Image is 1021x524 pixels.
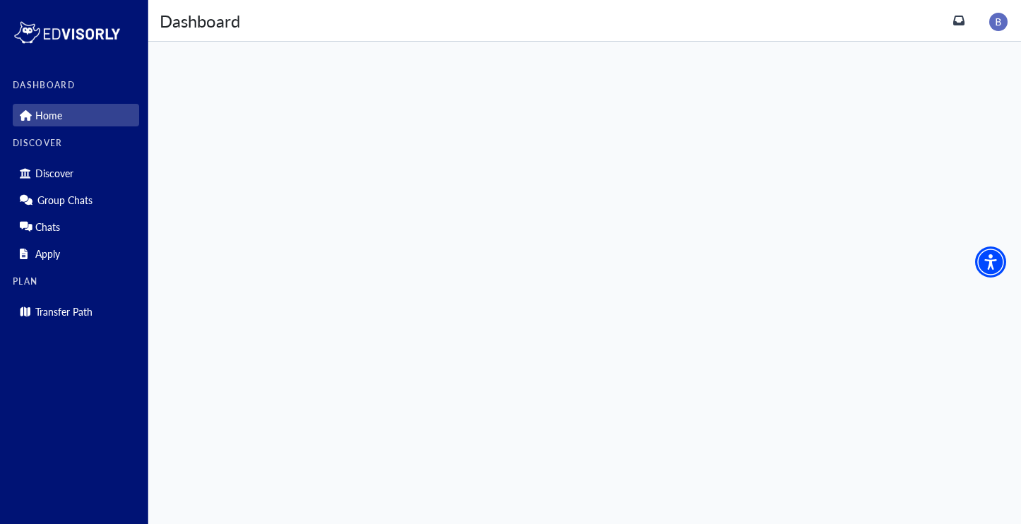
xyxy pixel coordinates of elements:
p: Transfer Path [35,306,92,318]
img: logo [13,18,121,47]
p: Apply [35,248,60,260]
div: Group Chats [13,189,139,211]
div: Home [13,104,139,126]
div: Transfer Path [13,300,139,323]
div: Discover [13,162,139,184]
label: DASHBOARD [13,81,139,90]
p: Group Chats [37,194,92,206]
div: Chats [13,215,139,238]
p: Discover [35,167,73,179]
div: Accessibility Menu [975,246,1006,278]
div: Dashboard [160,8,240,33]
p: Chats [35,221,60,233]
img: image [989,13,1008,31]
p: Home [35,109,62,121]
div: Apply [13,242,139,265]
label: PLAN [13,277,139,287]
label: DISCOVER [13,138,139,148]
